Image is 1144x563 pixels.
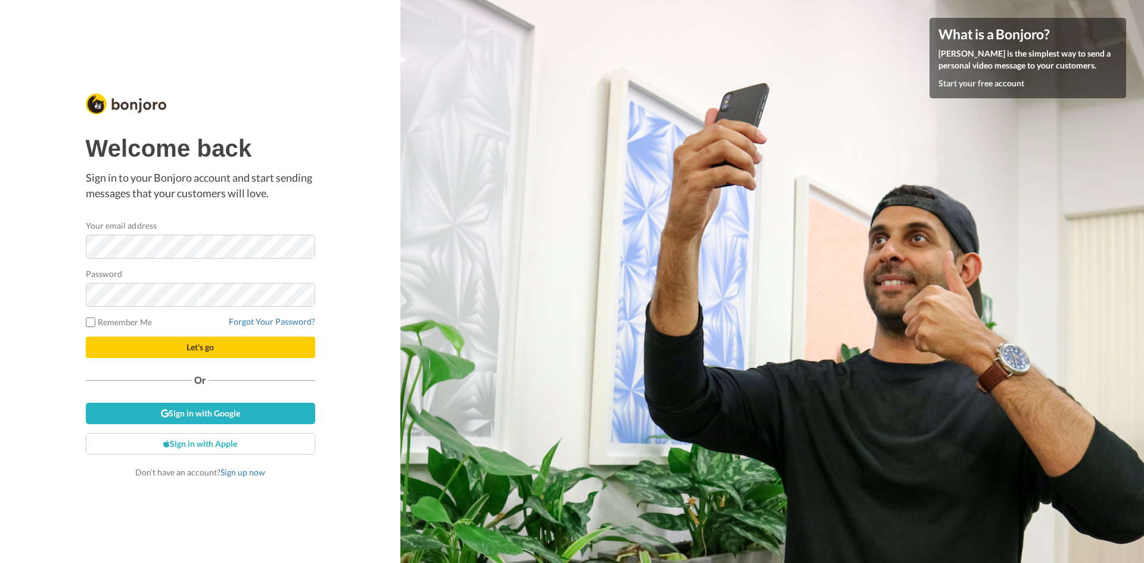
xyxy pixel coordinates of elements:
a: Forgot Your Password? [229,316,315,326]
span: Don’t have an account? [135,467,265,477]
button: Let's go [86,337,315,358]
a: Start your free account [938,78,1024,88]
span: Let's go [186,342,214,352]
span: Or [192,376,209,384]
p: Sign in to your Bonjoro account and start sending messages that your customers will love. [86,170,315,201]
h4: What is a Bonjoro? [938,27,1117,42]
label: Password [86,267,123,280]
h1: Welcome back [86,135,315,161]
p: [PERSON_NAME] is the simplest way to send a personal video message to your customers. [938,48,1117,71]
input: Remember Me [86,318,95,327]
label: Remember Me [86,316,153,328]
a: Sign in with Google [86,403,315,424]
a: Sign in with Apple [86,433,315,455]
a: Sign up now [220,467,265,477]
label: Your email address [86,219,157,232]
